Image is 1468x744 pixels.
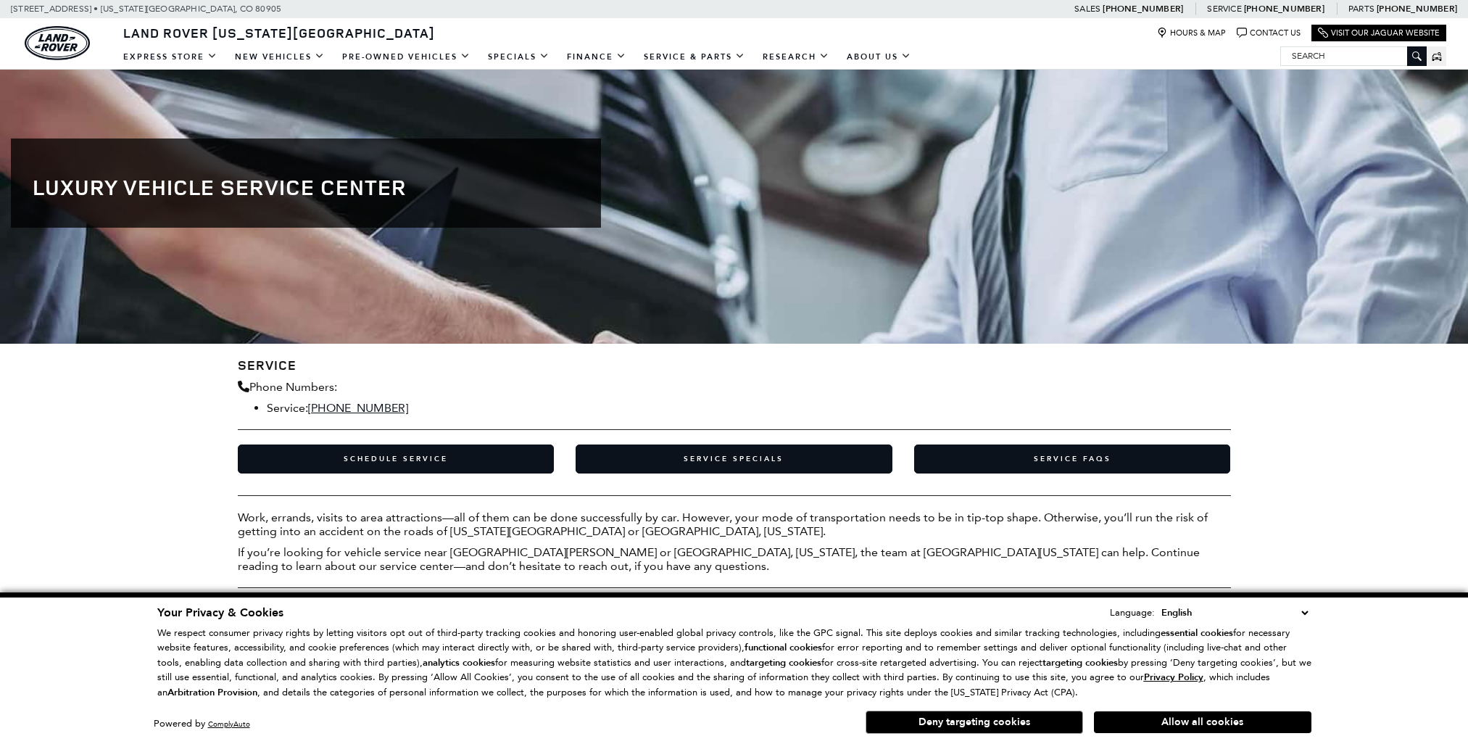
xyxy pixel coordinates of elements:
[423,656,495,669] strong: analytics cookies
[576,445,892,474] a: Service Specials
[25,26,90,60] img: Land Rover
[745,641,822,654] strong: functional cookies
[154,719,250,729] div: Powered by
[25,26,90,60] a: land-rover
[333,44,479,70] a: Pre-Owned Vehicles
[1318,28,1440,38] a: Visit Our Jaguar Website
[1042,656,1118,669] strong: targeting cookies
[1244,3,1324,15] a: [PHONE_NUMBER]
[635,44,754,70] a: Service & Parts
[1074,4,1100,14] span: Sales
[1377,3,1457,15] a: [PHONE_NUMBER]
[1207,4,1241,14] span: Service
[249,380,337,394] span: Phone Numbers:
[238,445,555,474] a: Schedule Service
[226,44,333,70] a: New Vehicles
[1103,3,1183,15] a: [PHONE_NUMBER]
[167,686,257,699] strong: Arbitration Provision
[838,44,920,70] a: About Us
[1157,28,1226,38] a: Hours & Map
[1094,711,1311,733] button: Allow all cookies
[238,545,1231,573] p: If you’re looking for vehicle service near [GEOGRAPHIC_DATA][PERSON_NAME] or [GEOGRAPHIC_DATA], [...
[33,175,579,199] h1: Luxury Vehicle Service Center
[123,24,435,41] span: Land Rover [US_STATE][GEOGRAPHIC_DATA]
[115,44,920,70] nav: Main Navigation
[157,626,1311,700] p: We respect consumer privacy rights by letting visitors opt out of third-party tracking cookies an...
[308,401,408,415] a: [PHONE_NUMBER]
[1161,627,1233,640] strong: essential cookies
[558,44,635,70] a: Finance
[1237,28,1301,38] a: Contact Us
[1110,608,1155,617] div: Language:
[238,358,1231,373] h3: Service
[208,719,250,729] a: ComplyAuto
[1158,605,1311,621] select: Language Select
[746,656,821,669] strong: targeting cookies
[1144,671,1203,684] u: Privacy Policy
[479,44,558,70] a: Specials
[914,445,1231,474] a: Service FAQs
[115,24,444,41] a: Land Rover [US_STATE][GEOGRAPHIC_DATA]
[1348,4,1374,14] span: Parts
[1281,47,1426,65] input: Search
[1144,671,1203,682] a: Privacy Policy
[157,605,283,621] span: Your Privacy & Cookies
[267,401,308,415] span: Service:
[11,4,281,14] a: [STREET_ADDRESS] • [US_STATE][GEOGRAPHIC_DATA], CO 80905
[754,44,838,70] a: Research
[115,44,226,70] a: EXPRESS STORE
[866,711,1083,734] button: Deny targeting cookies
